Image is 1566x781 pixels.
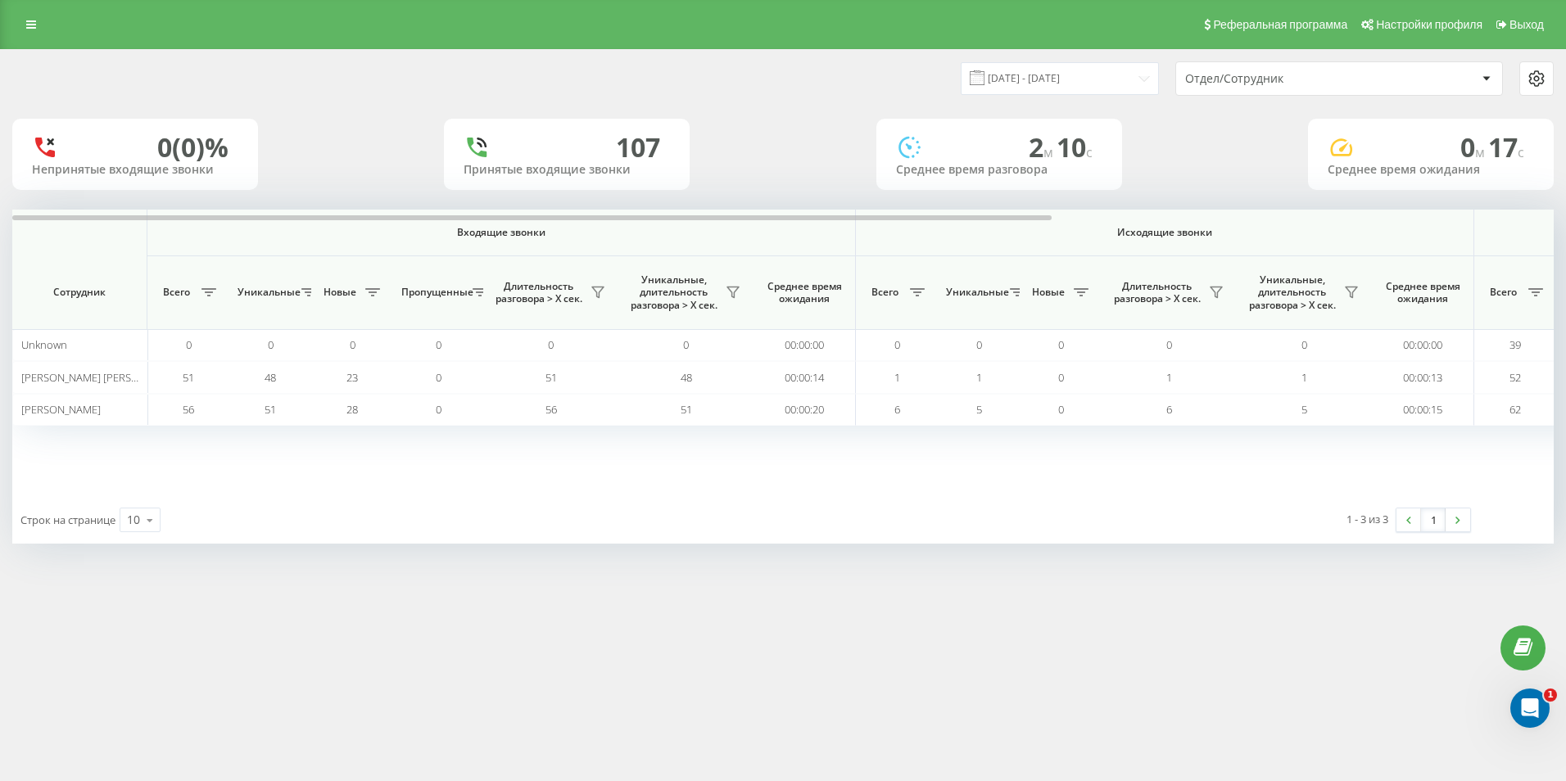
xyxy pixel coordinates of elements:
[976,402,982,417] span: 5
[1245,273,1339,312] span: Уникальные, длительность разговора > Х сек.
[894,370,900,385] span: 1
[1509,337,1521,352] span: 39
[238,286,296,299] span: Уникальные
[1376,18,1482,31] span: Настройки профиля
[1509,402,1521,417] span: 62
[754,329,856,361] td: 00:00:00
[1058,337,1064,352] span: 0
[1488,129,1524,165] span: 17
[1110,280,1204,305] span: Длительность разговора > Х сек.
[190,226,812,239] span: Входящие звонки
[1166,402,1172,417] span: 6
[1213,18,1347,31] span: Реферальная программа
[1510,688,1550,728] iframe: Intercom live chat
[681,370,692,385] span: 48
[268,337,274,352] span: 0
[346,370,358,385] span: 23
[401,286,468,299] span: Пропущенные
[1029,129,1057,165] span: 2
[864,286,905,299] span: Всего
[1301,370,1307,385] span: 1
[1475,143,1488,161] span: м
[1460,129,1488,165] span: 0
[1518,143,1524,161] span: c
[1482,286,1523,299] span: Всего
[21,337,67,352] span: Unknown
[350,337,355,352] span: 0
[346,402,358,417] span: 28
[1058,402,1064,417] span: 0
[265,402,276,417] span: 51
[1421,508,1446,531] a: 1
[1028,286,1069,299] span: Новые
[21,402,101,417] span: [PERSON_NAME]
[1346,511,1388,527] div: 1 - 3 из 3
[436,402,441,417] span: 0
[1058,370,1064,385] span: 0
[32,163,238,177] div: Непринятые входящие звонки
[766,280,843,305] span: Среднее время ожидания
[1043,143,1057,161] span: м
[896,163,1102,177] div: Среднее время разговора
[21,370,183,385] span: [PERSON_NAME] [PERSON_NAME]
[545,402,557,417] span: 56
[464,163,670,177] div: Принятые входящие звонки
[1509,18,1544,31] span: Выход
[627,273,721,312] span: Уникальные, длительность разговора > Х сек.
[946,286,1005,299] span: Уникальные
[548,337,554,352] span: 0
[491,280,586,305] span: Длительность разговора > Х сек.
[183,402,194,417] span: 56
[754,361,856,393] td: 00:00:14
[319,286,360,299] span: Новые
[1301,402,1307,417] span: 5
[545,370,557,385] span: 51
[183,370,194,385] span: 51
[1057,129,1093,165] span: 10
[20,512,115,527] span: Строк на странице
[1328,163,1534,177] div: Среднее время ожидания
[436,337,441,352] span: 0
[681,402,692,417] span: 51
[683,337,689,352] span: 0
[1372,394,1474,426] td: 00:00:15
[1509,370,1521,385] span: 52
[894,226,1436,239] span: Исходящие звонки
[1372,329,1474,361] td: 00:00:00
[976,337,982,352] span: 0
[894,337,900,352] span: 0
[1384,280,1461,305] span: Среднее время ожидания
[265,370,276,385] span: 48
[186,337,192,352] span: 0
[26,286,133,299] span: Сотрудник
[1086,143,1093,161] span: c
[1166,337,1172,352] span: 0
[436,370,441,385] span: 0
[616,132,660,163] div: 107
[894,402,900,417] span: 6
[156,286,197,299] span: Всего
[1166,370,1172,385] span: 1
[1544,688,1557,702] span: 1
[157,132,229,163] div: 0 (0)%
[1372,361,1474,393] td: 00:00:13
[754,394,856,426] td: 00:00:20
[1185,72,1381,86] div: Отдел/Сотрудник
[976,370,982,385] span: 1
[127,512,140,528] div: 10
[1301,337,1307,352] span: 0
